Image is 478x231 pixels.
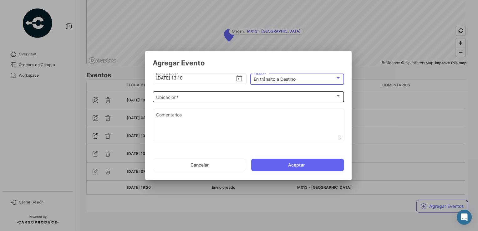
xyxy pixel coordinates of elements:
[236,74,243,81] button: Open calendar
[153,159,246,171] button: Cancelar
[156,95,335,100] span: Ubicación *
[153,59,344,67] h2: Agregar Evento
[156,67,236,89] input: Seleccionar una fecha
[251,159,344,171] button: Aceptar
[254,76,296,82] mat-select-trigger: En tránsito a Destino
[457,210,472,225] div: Abrir Intercom Messenger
